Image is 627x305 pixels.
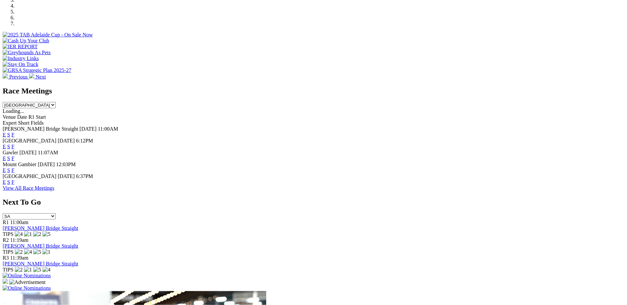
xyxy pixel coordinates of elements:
a: F [12,144,14,149]
span: 6:12PM [76,138,93,143]
img: 1 [43,249,50,255]
img: chevron-right-pager-white.svg [29,73,34,79]
img: 5 [33,267,41,273]
img: 1 [24,267,32,273]
img: 5 [43,231,50,237]
img: 4 [24,249,32,255]
span: Expert [3,120,17,126]
img: Advertisement [9,279,45,285]
span: 11:07AM [38,150,58,155]
a: S [7,167,10,173]
a: [PERSON_NAME] Bridge Straight [3,243,78,249]
a: E [3,167,6,173]
span: R1 Start [28,114,46,120]
span: 11:00am [10,219,28,225]
span: 11:19am [10,237,28,243]
a: E [3,132,6,138]
img: 2 [15,249,23,255]
span: [PERSON_NAME] Bridge Straight [3,126,78,132]
span: [DATE] [79,126,97,132]
a: F [12,179,14,185]
img: 4 [15,231,23,237]
span: Venue [3,114,16,120]
span: [GEOGRAPHIC_DATA] [3,173,56,179]
a: F [12,156,14,161]
img: chevron-left-pager-white.svg [3,73,8,79]
span: Previous [9,74,28,80]
span: Date [17,114,27,120]
span: R3 [3,255,9,261]
a: [PERSON_NAME] Bridge Straight [3,261,78,267]
a: E [3,144,6,149]
span: R1 [3,219,9,225]
span: 12:03PM [56,162,76,167]
span: 6:37PM [76,173,93,179]
span: TIPS [3,249,14,255]
span: [DATE] [19,150,37,155]
img: GRSA Strategic Plan 2025-27 [3,67,71,73]
a: S [7,144,10,149]
img: Cash Up Your Club [3,38,49,44]
img: 15187_Greyhounds_GreysPlayCentral_Resize_SA_WebsiteBanner_300x115_2025.jpg [3,279,8,284]
span: Fields [31,120,43,126]
img: Industry Links [3,56,39,62]
img: 4 [43,267,50,273]
span: TIPS [3,267,14,272]
img: 2025 TAB Adelaide Cup - On Sale Now [3,32,93,38]
img: Online Nominations [3,285,51,291]
span: R2 [3,237,9,243]
span: [GEOGRAPHIC_DATA] [3,138,56,143]
h2: Race Meetings [3,87,624,95]
h2: Next To Go [3,198,624,207]
span: [DATE] [58,138,75,143]
a: View All Race Meetings [3,185,54,191]
img: 2 [15,267,23,273]
span: Next [36,74,46,80]
span: Gawler [3,150,18,155]
a: F [12,167,14,173]
img: Online Nominations [3,273,51,279]
a: S [7,156,10,161]
img: IER REPORT [3,44,38,50]
a: S [7,132,10,138]
a: E [3,179,6,185]
span: Short [18,120,30,126]
a: S [7,179,10,185]
span: [DATE] [58,173,75,179]
span: Mount Gambier [3,162,37,167]
span: [DATE] [38,162,55,167]
span: 11:39am [10,255,28,261]
img: 5 [33,249,41,255]
a: Next [29,74,46,80]
img: 1 [24,231,32,237]
img: Greyhounds As Pets [3,50,51,56]
span: Loading... [3,108,24,114]
img: 2 [33,231,41,237]
a: Previous [3,74,29,80]
img: Stay On Track [3,62,38,67]
a: [PERSON_NAME] Bridge Straight [3,225,78,231]
a: E [3,156,6,161]
a: F [12,132,14,138]
span: TIPS [3,231,14,237]
span: 11:00AM [98,126,118,132]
